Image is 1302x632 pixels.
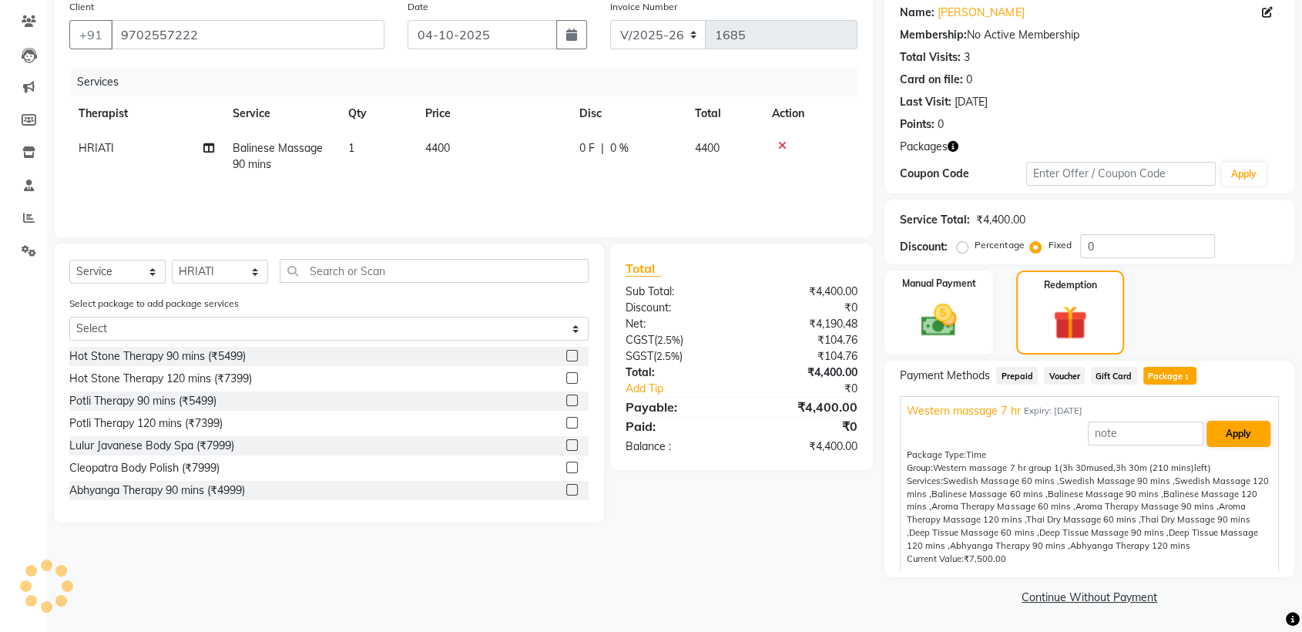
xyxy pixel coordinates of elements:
div: Potli Therapy 90 mins (₹5499) [69,393,216,409]
div: Total: [614,365,742,381]
div: ₹4,190.48 [742,316,870,332]
div: Card on file: [900,72,963,88]
div: Last Visit: [900,94,951,110]
th: Disc [570,96,686,131]
div: Balance : [614,439,742,455]
span: Balinese Massage 90 mins [233,141,323,171]
div: Coupon Code [900,166,1026,182]
span: Voucher [1044,367,1085,385]
div: [DATE] [955,94,988,110]
a: Add Tip [614,381,763,397]
span: Aroma Therapy Massage 90 mins , [1075,501,1218,512]
div: ₹104.76 [742,348,870,365]
span: Balinese Massage 120 mins , [907,489,1257,513]
span: Swedish Massage 90 mins , [1059,476,1174,486]
span: used, left) [933,462,1210,473]
span: Swedish Massage 60 mins , [943,476,1059,486]
div: Hot Stone Therapy 120 mins (₹7399) [69,371,252,387]
span: Deep Tissue Massage 120 mins , [907,527,1257,551]
div: Service Total: [900,212,970,228]
span: 1 [1183,373,1191,382]
input: Enter Offer / Coupon Code [1026,162,1216,186]
input: note [1088,422,1203,445]
span: 2.5% [656,350,680,362]
span: 4400 [425,141,450,155]
div: Membership: [900,27,967,43]
div: No Active Membership [900,27,1279,43]
img: _gift.svg [1042,301,1098,344]
div: ₹4,400.00 [742,398,870,416]
span: SGST [626,349,653,363]
span: Abhyanga Therapy 120 mins [1069,540,1190,551]
div: Discount: [614,300,742,316]
span: Gift Card [1091,367,1137,385]
span: (3h 30m [1059,462,1093,473]
div: Lulur Javanese Body Spa (₹7999) [69,438,234,454]
th: Price [416,96,570,131]
img: _cash.svg [910,300,968,341]
span: Balinese Massage 60 mins , [931,489,1047,499]
button: Apply [1222,163,1266,186]
span: Services: [907,476,943,486]
span: Deep Tissue Massage 60 mins , [909,527,1039,538]
span: Deep Tissue Massage 90 mins , [1039,527,1168,538]
span: Time [966,449,986,460]
div: ₹4,400.00 [976,212,1025,228]
span: Swedish Massage 120 mins , [907,476,1268,499]
div: Points: [900,116,935,133]
div: 0 [966,72,972,88]
input: Search or Scan [280,259,589,283]
label: Select package to add package services [69,297,239,311]
div: Services [71,68,869,96]
div: Paid: [614,417,742,435]
div: Abhyanga Therapy 90 mins (₹4999) [69,482,245,499]
div: 3 [964,49,970,66]
div: ₹0 [742,300,870,316]
label: Manual Payment [902,277,976,291]
label: Redemption [1043,278,1096,292]
label: Fixed [1048,238,1071,252]
div: ₹0 [742,417,870,435]
span: CGST [626,333,654,347]
th: Qty [339,96,416,131]
span: HRIATI [79,141,114,155]
button: Apply [1206,421,1270,447]
div: Hot Stone Therapy 90 mins (₹5499) [69,348,246,365]
span: ₹7,500.00 [964,553,1006,564]
label: Percentage [975,238,1024,252]
div: ₹0 [763,381,869,397]
span: Group: [907,462,933,473]
th: Therapist [69,96,223,131]
div: Net: [614,316,742,332]
span: Aroma Therapy Massage 60 mins , [931,501,1075,512]
span: Total [626,261,661,277]
div: Discount: [900,239,948,255]
span: Expiry: [DATE] [1023,405,1082,418]
div: ( ) [614,332,742,348]
div: Cleopatra Body Polish (₹7999) [69,460,220,476]
div: Name: [900,5,935,21]
span: Packages [900,139,948,155]
span: | [601,140,604,156]
input: Search by Name/Mobile/Email/Code [111,20,384,49]
th: Action [763,96,857,131]
div: ₹104.76 [742,332,870,348]
span: 4400 [695,141,720,155]
span: 1 [348,141,354,155]
span: Abhyanga Therapy 90 mins , [950,540,1069,551]
div: ( ) [614,348,742,365]
div: ₹4,400.00 [742,439,870,455]
a: [PERSON_NAME] [938,5,1024,21]
span: Current Value: [907,553,964,564]
div: Sub Total: [614,284,742,300]
span: 0 % [610,140,629,156]
div: Payable: [614,398,742,416]
div: Potli Therapy 120 mins (₹7399) [69,415,223,432]
div: ₹4,400.00 [742,365,870,381]
span: Thai Dry Massage 60 mins , [1025,514,1139,525]
th: Service [223,96,339,131]
span: Package [1143,367,1196,385]
button: +91 [69,20,112,49]
a: Continue Without Payment [888,590,1291,606]
span: 3h 30m (210 mins) [1115,462,1193,473]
